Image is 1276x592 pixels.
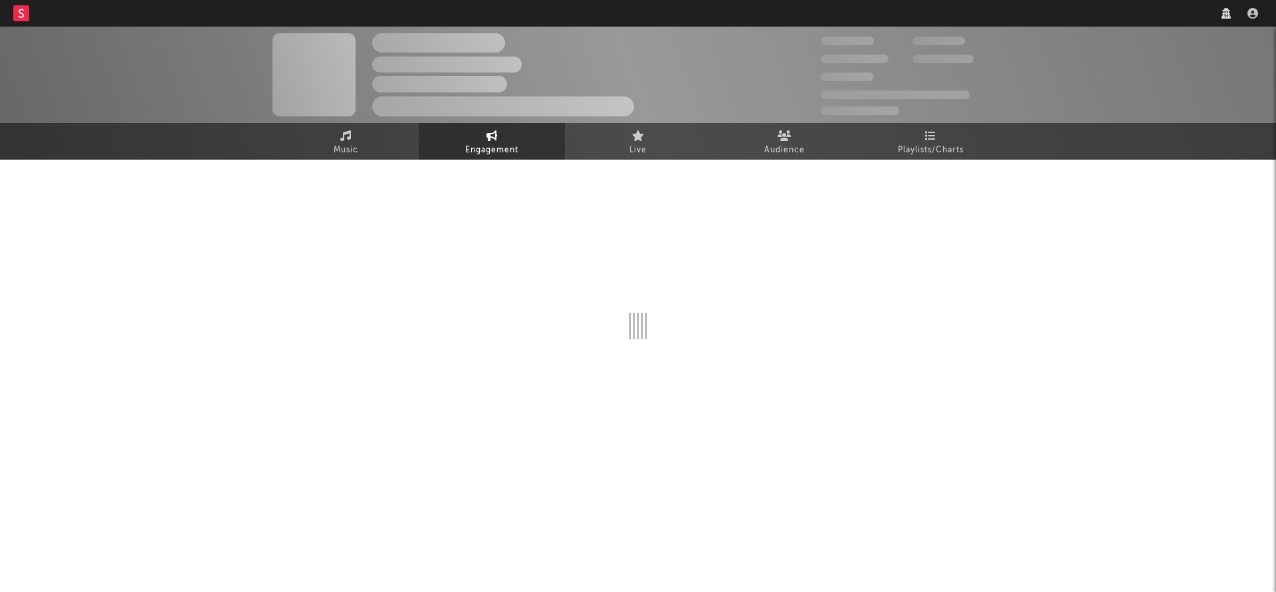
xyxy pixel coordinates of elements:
[821,37,874,45] span: 300,000
[764,142,805,158] span: Audience
[821,55,889,63] span: 50,000,000
[898,142,964,158] span: Playlists/Charts
[821,90,970,99] span: 50,000,000 Monthly Listeners
[272,123,419,160] a: Music
[465,142,518,158] span: Engagement
[912,55,974,63] span: 1,000,000
[912,37,965,45] span: 100,000
[821,106,899,115] span: Jump Score: 85.0
[334,142,358,158] span: Music
[857,123,1004,160] a: Playlists/Charts
[565,123,711,160] a: Live
[711,123,857,160] a: Audience
[629,142,647,158] span: Live
[419,123,565,160] a: Engagement
[821,73,873,81] span: 100,000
